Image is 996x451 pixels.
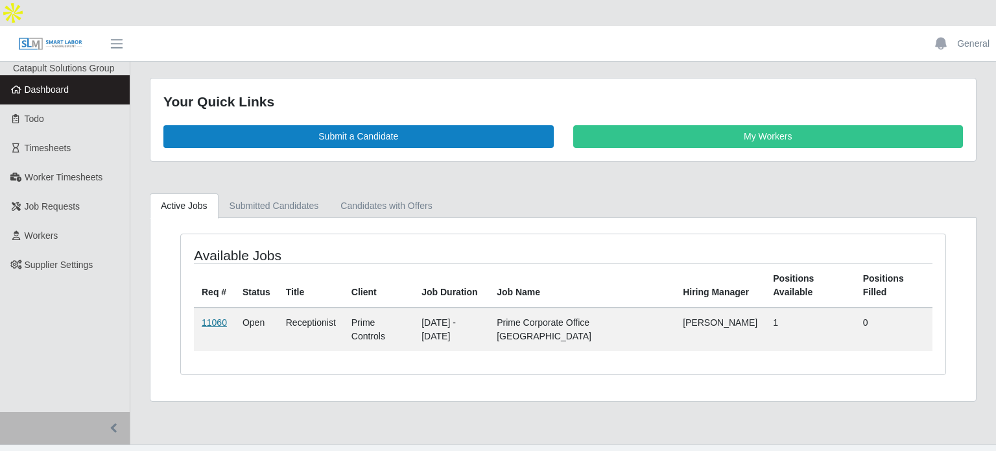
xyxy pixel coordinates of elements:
[25,230,58,241] span: Workers
[194,263,235,308] th: Req #
[675,263,765,308] th: Hiring Manager
[573,125,964,148] a: My Workers
[765,263,855,308] th: Positions Available
[675,308,765,351] td: [PERSON_NAME]
[25,201,80,212] span: Job Requests
[163,125,554,148] a: Submit a Candidate
[489,263,675,308] th: Job Name
[25,143,71,153] span: Timesheets
[235,308,278,351] td: Open
[765,308,855,351] td: 1
[25,114,44,124] span: Todo
[855,263,932,308] th: Positions Filled
[25,172,102,182] span: Worker Timesheets
[150,193,219,219] a: Active Jobs
[219,193,330,219] a: Submitted Candidates
[329,193,443,219] a: Candidates with Offers
[489,308,675,351] td: Prime Corporate Office [GEOGRAPHIC_DATA]
[163,91,963,112] div: Your Quick Links
[344,263,414,308] th: Client
[13,63,114,73] span: Catapult Solutions Group
[344,308,414,351] td: Prime Controls
[278,263,344,308] th: Title
[194,247,490,263] h4: Available Jobs
[235,263,278,308] th: Status
[202,317,227,328] a: 11060
[278,308,344,351] td: Receptionist
[25,260,93,270] span: Supplier Settings
[414,263,489,308] th: Job Duration
[25,84,69,95] span: Dashboard
[18,37,83,51] img: SLM Logo
[957,37,990,51] a: General
[855,308,932,351] td: 0
[414,308,489,351] td: [DATE] - [DATE]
